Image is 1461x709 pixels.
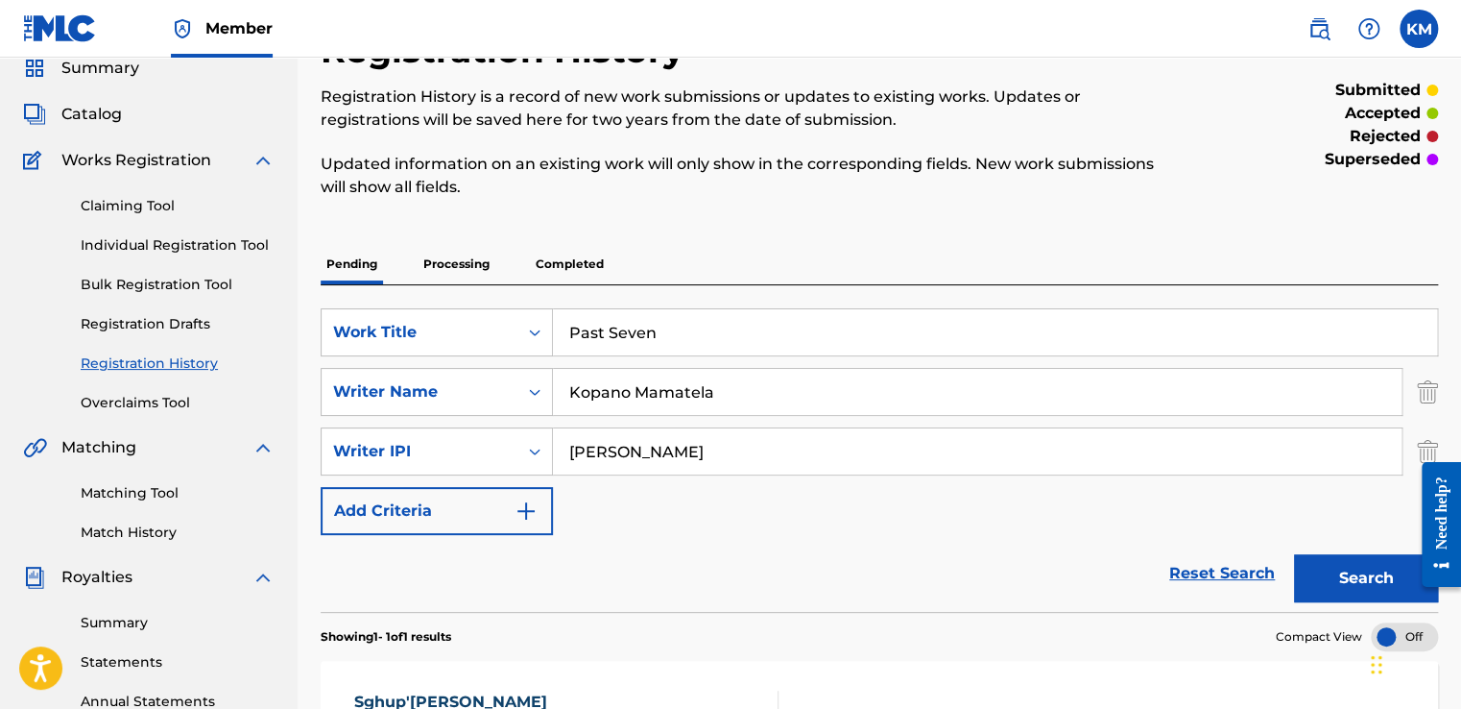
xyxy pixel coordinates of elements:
button: Search [1294,554,1438,602]
div: Work Title [333,321,506,344]
span: Royalties [61,566,132,589]
a: Registration Drafts [81,314,275,334]
a: Overclaims Tool [81,393,275,413]
span: Matching [61,436,136,459]
p: superseded [1325,148,1421,171]
p: Showing 1 - 1 of 1 results [321,628,451,646]
img: MLC Logo [23,14,97,42]
p: Registration History is a record of new work submissions or updates to existing works. Updates or... [321,86,1181,132]
a: Registration History [81,354,275,374]
img: Delete Criterion [1417,368,1438,416]
a: Matching Tool [81,483,275,503]
iframe: Chat Widget [1365,617,1461,709]
div: Writer Name [333,380,506,403]
img: Top Rightsholder [171,17,194,40]
img: Works Registration [23,149,48,172]
div: Writer IPI [333,440,506,463]
a: Match History [81,523,275,543]
img: expand [251,566,275,589]
div: User Menu [1400,10,1438,48]
p: accepted [1345,102,1421,125]
a: CatalogCatalog [23,103,122,126]
div: Help [1350,10,1388,48]
img: Matching [23,436,47,459]
div: Drag [1371,636,1382,694]
span: Compact View [1276,628,1362,646]
p: Pending [321,244,383,284]
img: expand [251,149,275,172]
img: search [1307,17,1330,40]
form: Search Form [321,308,1438,612]
img: 9d2ae6d4665cec9f34b9.svg [515,500,538,523]
iframe: Resource Center [1407,455,1461,595]
span: Member [205,17,273,39]
a: Bulk Registration Tool [81,275,275,295]
a: Individual Registration Tool [81,235,275,256]
span: Catalog [61,103,122,126]
img: Summary [23,57,46,80]
a: Statements [81,652,275,672]
a: Summary [81,613,275,633]
p: Completed [530,244,610,284]
span: Works Registration [61,149,211,172]
button: Add Criteria [321,487,553,535]
a: Public Search [1300,10,1338,48]
p: rejected [1350,125,1421,148]
p: Updated information on an existing work will only show in the corresponding fields. New work subm... [321,153,1181,199]
p: Processing [418,244,495,284]
a: SummarySummary [23,57,139,80]
span: Summary [61,57,139,80]
a: Reset Search [1160,552,1284,595]
p: submitted [1335,79,1421,102]
img: Royalties [23,566,46,589]
img: expand [251,436,275,459]
img: Catalog [23,103,46,126]
img: Delete Criterion [1417,428,1438,476]
a: Claiming Tool [81,196,275,216]
img: help [1357,17,1380,40]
